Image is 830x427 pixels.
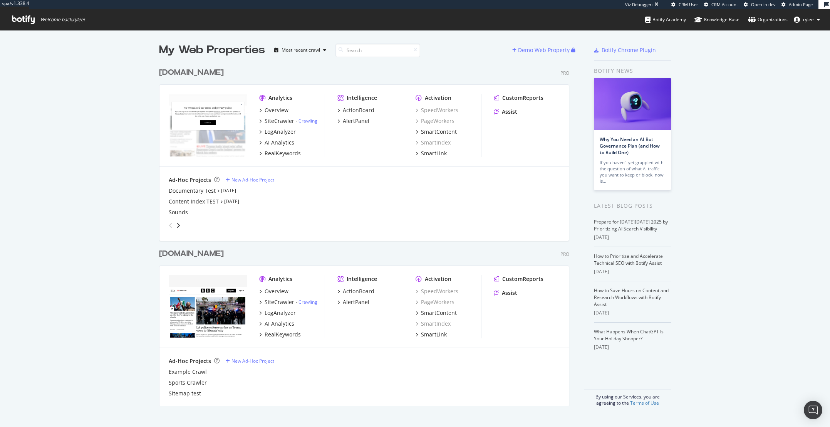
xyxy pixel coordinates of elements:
[679,2,698,7] span: CRM User
[226,177,274,183] a: New Ad-Hoc Project
[416,106,458,114] div: SpeedWorkers
[159,248,224,259] div: [DOMAIN_NAME]
[169,390,201,397] a: Sitemap test
[502,94,543,102] div: CustomReports
[630,400,659,406] a: Terms of Use
[265,139,294,146] div: AI Analytics
[502,275,543,283] div: CustomReports
[259,287,288,295] a: Overview
[416,128,457,136] a: SmartContent
[416,320,451,328] a: SmartIndex
[421,150,447,157] div: SmartLink
[259,320,294,328] a: AI Analytics
[271,44,329,56] button: Most recent crawl
[296,118,317,124] div: -
[416,309,457,317] a: SmartContent
[748,9,788,30] a: Organizations
[704,2,738,8] a: CRM Account
[221,187,236,194] a: [DATE]
[594,328,664,342] a: What Happens When ChatGPT Is Your Holiday Shopper?
[416,298,454,306] a: PageWorkers
[169,198,219,205] a: Content Index TEST
[169,94,247,156] img: www.bbc.com
[671,2,698,8] a: CRM User
[265,298,294,306] div: SiteCrawler
[502,289,517,297] div: Assist
[268,94,292,102] div: Analytics
[169,208,188,216] a: Sounds
[282,48,320,52] div: Most recent crawl
[594,253,663,266] a: How to Prioritize and Accelerate Technical SEO with Botify Assist
[298,118,317,124] a: Crawling
[226,358,274,364] a: New Ad-Hoc Project
[781,2,813,8] a: Admin Page
[40,17,85,23] span: Welcome back, rylee !
[416,331,447,338] a: SmartLink
[416,139,451,146] a: SmartIndex
[560,70,569,76] div: Pro
[600,160,665,184] div: If you haven’t yet grappled with the question of what AI traffic you want to keep or block, now is…
[343,106,374,114] div: ActionBoard
[337,298,369,306] a: AlertPanel
[594,219,668,232] a: Prepare for [DATE][DATE] 2025 by Prioritizing AI Search Visibility
[268,275,292,283] div: Analytics
[259,117,317,125] a: SiteCrawler- Crawling
[265,309,296,317] div: LogAnalyzer
[512,44,571,56] button: Demo Web Property
[425,94,451,102] div: Activation
[711,2,738,7] span: CRM Account
[169,368,207,376] a: Example Crawl
[169,357,211,365] div: Ad-Hoc Projects
[594,202,671,210] div: Latest Blog Posts
[337,106,374,114] a: ActionBoard
[169,275,247,338] img: www.bbc.co.uk
[748,16,788,24] div: Organizations
[231,177,274,183] div: New Ad-Hoc Project
[416,150,447,157] a: SmartLink
[231,358,274,364] div: New Ad-Hoc Project
[159,58,575,406] div: grid
[347,275,377,283] div: Intelligence
[494,94,543,102] a: CustomReports
[343,298,369,306] div: AlertPanel
[416,287,458,295] a: SpeedWorkers
[512,47,571,53] a: Demo Web Property
[347,94,377,102] div: Intelligence
[298,299,317,305] a: Crawling
[803,16,814,23] span: rylee
[416,117,454,125] a: PageWorkers
[337,287,374,295] a: ActionBoard
[265,128,296,136] div: LogAnalyzer
[343,287,374,295] div: ActionBoard
[694,9,739,30] a: Knowledge Base
[645,9,686,30] a: Botify Academy
[602,46,656,54] div: Botify Chrome Plugin
[259,309,296,317] a: LogAnalyzer
[265,106,288,114] div: Overview
[159,67,224,78] div: [DOMAIN_NAME]
[259,150,301,157] a: RealKeywords
[169,379,207,387] a: Sports Crawler
[584,390,671,406] div: By using our Services, you are agreeing to the
[600,136,660,156] a: Why You Need an AI Bot Governance Plan (and How to Build One)
[594,234,671,241] div: [DATE]
[224,198,239,205] a: [DATE]
[594,309,671,316] div: [DATE]
[335,44,420,57] input: Search
[494,275,543,283] a: CustomReports
[594,268,671,275] div: [DATE]
[259,106,288,114] a: Overview
[169,187,216,195] a: Documentary Test
[594,67,671,75] div: Botify news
